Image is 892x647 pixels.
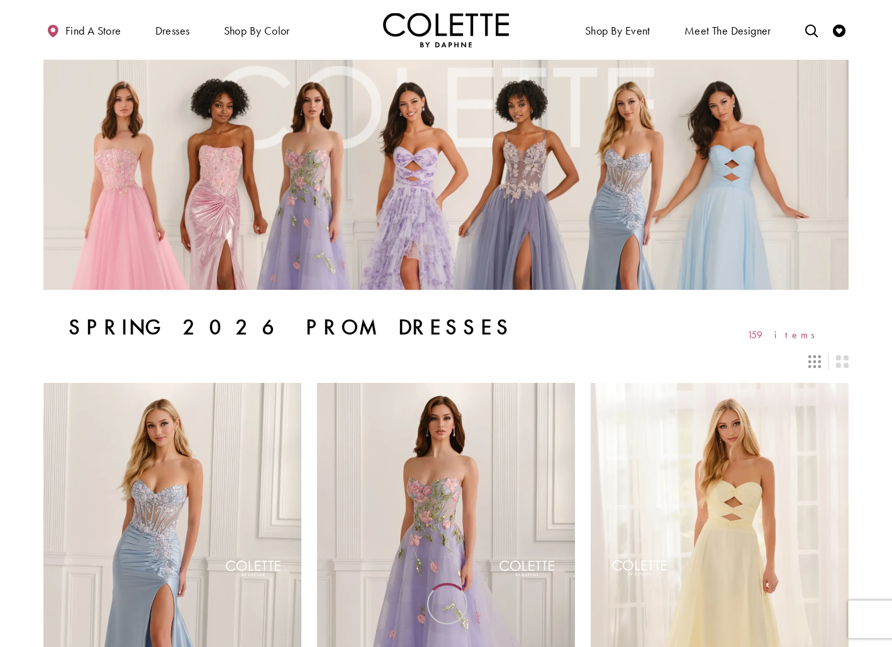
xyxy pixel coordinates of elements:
[36,348,856,375] div: Layout Controls
[836,355,849,368] span: Switch layout to 2 columns
[808,355,821,368] span: Switch layout to 3 columns
[585,25,650,37] span: Shop By Event
[383,13,509,47] img: Colette by Daphne
[747,329,823,340] span: 159 items
[224,25,290,37] span: Shop by color
[802,13,821,47] a: Toggle search
[152,13,193,47] span: Dresses
[65,25,121,37] span: Find a store
[383,13,509,47] a: Visit Home Page
[830,13,849,47] a: Check Wishlist
[684,25,771,37] span: Meet the designer
[69,315,514,340] h1: Spring 2026 Prom Dresses
[155,25,190,37] span: Dresses
[681,13,774,47] a: Meet the designer
[221,13,293,47] span: Shop by color
[43,13,124,47] a: Find a store
[582,13,654,47] span: Shop By Event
